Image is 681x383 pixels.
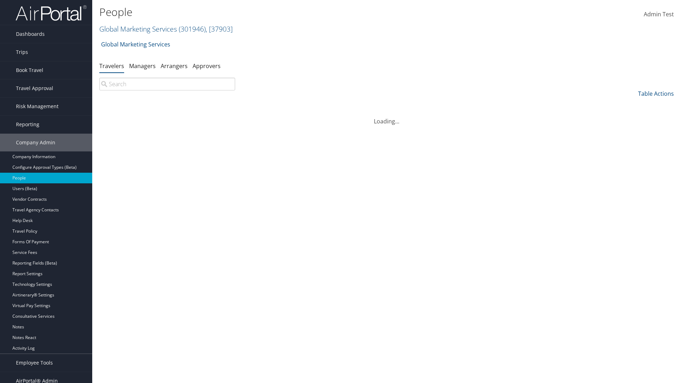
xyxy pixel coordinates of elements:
a: Admin Test [644,4,674,26]
span: Trips [16,43,28,61]
img: airportal-logo.png [16,5,87,21]
a: Table Actions [638,90,674,98]
span: Admin Test [644,10,674,18]
div: Loading... [99,109,674,126]
span: Company Admin [16,134,55,151]
span: ( 301946 ) [179,24,206,34]
input: Search [99,78,235,90]
a: Global Marketing Services [101,37,170,51]
h1: People [99,5,482,20]
span: Book Travel [16,61,43,79]
a: Managers [129,62,156,70]
a: Approvers [193,62,221,70]
a: Arrangers [161,62,188,70]
span: , [ 37903 ] [206,24,233,34]
span: Dashboards [16,25,45,43]
span: Reporting [16,116,39,133]
span: Risk Management [16,98,59,115]
a: Global Marketing Services [99,24,233,34]
span: Employee Tools [16,354,53,372]
a: Travelers [99,62,124,70]
span: Travel Approval [16,79,53,97]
